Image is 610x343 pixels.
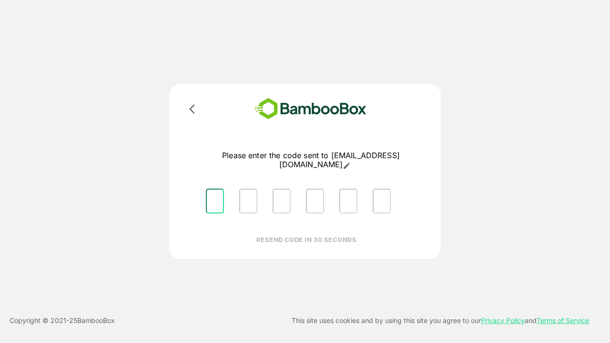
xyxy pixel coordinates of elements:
input: Please enter OTP character 2 [239,189,257,213]
input: Please enter OTP character 6 [373,189,391,213]
p: Copyright © 2021- 25 BambooBox [10,315,115,326]
p: This site uses cookies and by using this site you agree to our and [292,315,589,326]
img: bamboobox [241,95,380,122]
input: Please enter OTP character 1 [206,189,224,213]
a: Privacy Policy [481,316,525,324]
input: Please enter OTP character 4 [306,189,324,213]
p: Please enter the code sent to [EMAIL_ADDRESS][DOMAIN_NAME] [198,151,424,170]
input: Please enter OTP character 5 [339,189,357,213]
input: Please enter OTP character 3 [273,189,291,213]
a: Terms of Service [537,316,589,324]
